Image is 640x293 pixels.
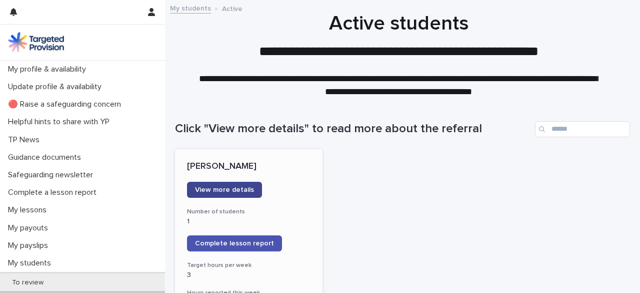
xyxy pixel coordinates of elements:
p: Complete a lesson report [4,188,104,197]
span: View more details [195,186,254,193]
span: Complete lesson report [195,240,274,247]
img: M5nRWzHhSzIhMunXDL62 [8,32,64,52]
p: Helpful hints to share with YP [4,117,117,127]
p: My profile & availability [4,65,94,74]
p: TP News [4,135,47,145]
p: My payslips [4,241,56,250]
input: Search [535,121,630,137]
p: Guidance documents [4,153,89,162]
p: 3 [187,271,310,279]
p: My students [4,258,59,268]
a: Complete lesson report [187,235,282,251]
p: My lessons [4,205,54,215]
a: View more details [187,182,262,198]
h1: Active students [175,12,622,36]
p: Active [222,3,242,14]
h3: Target hours per week [187,261,310,269]
a: My students [170,2,211,14]
p: [PERSON_NAME] [187,161,310,172]
p: Safeguarding newsletter [4,170,101,180]
p: 1 [187,217,310,226]
h3: Number of students [187,208,310,216]
h1: Click "View more details" to read more about the referral [175,122,531,136]
p: To review [4,278,51,287]
p: My payouts [4,223,56,233]
p: 🔴 Raise a safeguarding concern [4,100,129,109]
p: Update profile & availability [4,82,109,92]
